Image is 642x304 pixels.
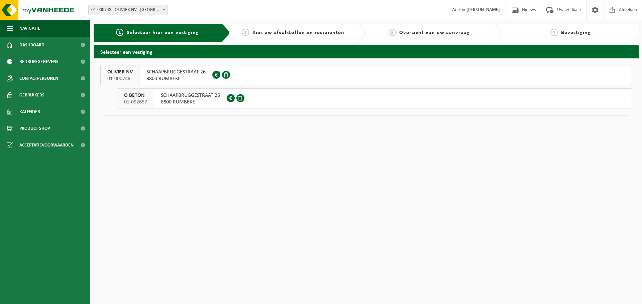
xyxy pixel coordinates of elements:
[161,99,220,105] span: 8800 RUMBEKE
[252,30,344,35] span: Kies uw afvalstoffen en recipiënten
[19,137,74,154] span: Acceptatievoorwaarden
[19,70,58,87] span: Contactpersonen
[124,92,147,99] span: O BETON
[107,69,133,75] span: OLIVIER NV
[466,7,500,12] strong: [PERSON_NAME]
[107,75,133,82] span: 01-000748
[94,45,639,58] h2: Selecteer een vestiging
[89,5,168,15] span: 01-000748 - OLIVIER NV - RUMBEKE
[19,20,40,37] span: Navigatie
[116,29,123,36] span: 1
[146,69,206,75] span: SCHAAPBRUGGESTRAAT 26
[19,37,44,53] span: Dashboard
[100,65,632,85] button: OLIVIER NV 01-000748 SCHAAPBRUGGESTRAAT 268800 RUMBEKE
[127,30,199,35] span: Selecteer hier een vestiging
[242,29,249,36] span: 2
[124,99,147,105] span: 01-092657
[88,5,168,15] span: 01-000748 - OLIVIER NV - RUMBEKE
[19,53,59,70] span: Bedrijfsgegevens
[389,29,396,36] span: 3
[161,92,220,99] span: SCHAAPBRUGGESTRAAT 26
[146,75,206,82] span: 8800 RUMBEKE
[550,29,558,36] span: 4
[399,30,470,35] span: Overzicht van uw aanvraag
[561,30,591,35] span: Bevestiging
[117,88,632,108] button: O BETON 01-092657 SCHAAPBRUGGESTRAAT 268800 RUMBEKE
[19,120,50,137] span: Product Shop
[19,87,44,103] span: Gebruikers
[19,103,40,120] span: Kalender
